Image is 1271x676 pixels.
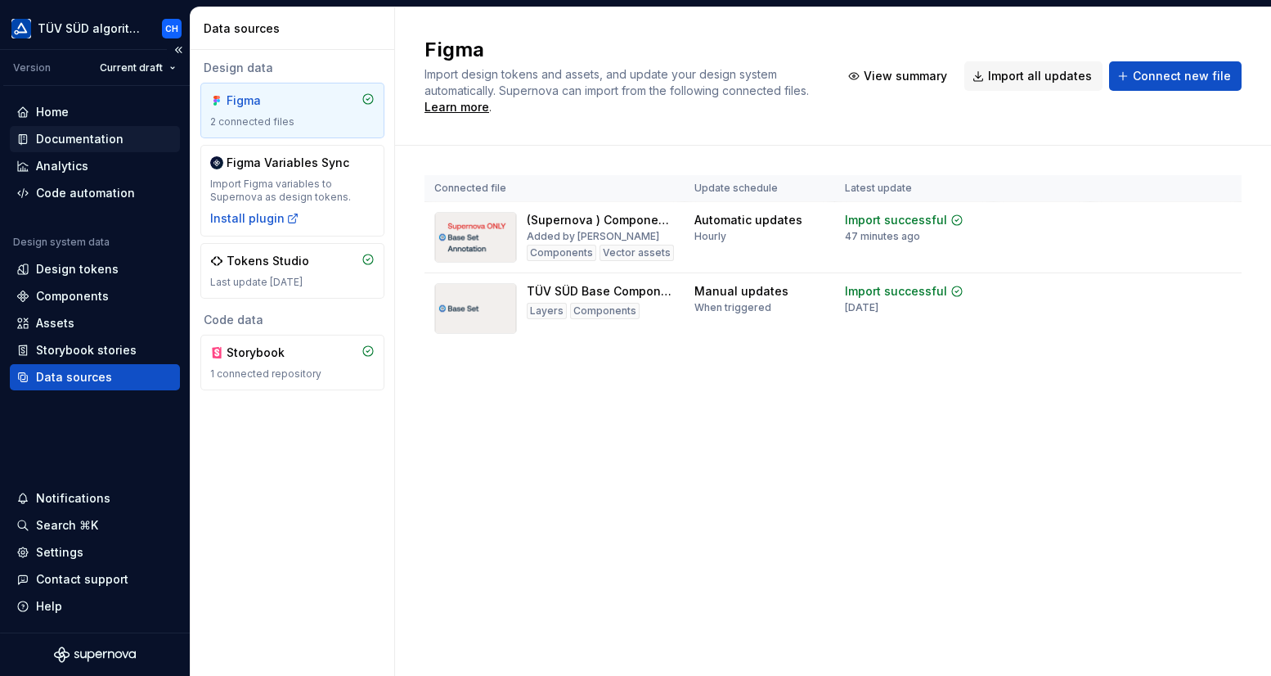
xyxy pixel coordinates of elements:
[11,19,31,38] img: b580ff83-5aa9-44e3-bf1e-f2d94e587a2d.png
[527,212,675,228] div: (Supernova ) Component annotations
[36,158,88,174] div: Analytics
[864,68,947,84] span: View summary
[845,212,947,228] div: Import successful
[10,566,180,593] button: Contact support
[964,61,1103,91] button: Import all updates
[165,22,178,35] div: CH
[845,301,878,314] div: [DATE]
[36,598,62,615] div: Help
[694,230,726,243] div: Hourly
[36,369,112,385] div: Data sources
[10,99,180,125] a: Home
[13,61,51,74] div: Version
[210,276,375,289] div: Last update [DATE]
[167,38,190,61] button: Collapse sidebar
[527,283,675,300] div: TÜV SÜD Base Components
[210,178,375,204] div: Import Figma variables to Supernova as design tokens.
[1109,61,1242,91] button: Connect new file
[200,312,384,328] div: Code data
[36,131,124,147] div: Documentation
[527,230,659,243] div: Added by [PERSON_NAME]
[204,20,388,37] div: Data sources
[600,245,674,261] div: Vector assets
[424,67,809,97] span: Import design tokens and assets, and update your design system automatically. Supernova can impor...
[845,283,947,300] div: Import successful
[36,288,109,304] div: Components
[424,99,489,115] a: Learn more
[988,68,1092,84] span: Import all updates
[424,85,811,114] span: .
[424,37,820,63] h2: Figma
[10,539,180,566] a: Settings
[210,367,375,381] div: 1 connected repository
[227,253,309,269] div: Tokens Studio
[200,83,384,138] a: Figma2 connected files
[92,56,183,79] button: Current draft
[10,593,180,620] button: Help
[10,153,180,179] a: Analytics
[694,283,788,300] div: Manual updates
[36,517,98,534] div: Search ⌘K
[100,61,163,74] span: Current draft
[227,92,305,109] div: Figma
[10,512,180,539] button: Search ⌘K
[835,175,993,202] th: Latest update
[36,342,137,358] div: Storybook stories
[210,115,375,128] div: 2 connected files
[36,571,128,588] div: Contact support
[840,61,958,91] button: View summary
[36,261,119,277] div: Design tokens
[527,245,596,261] div: Components
[694,212,802,228] div: Automatic updates
[200,145,384,237] a: Figma Variables SyncImport Figma variables to Supernova as design tokens.Install plugin
[10,180,180,206] a: Code automation
[13,236,110,249] div: Design system data
[200,243,384,299] a: Tokens StudioLast update [DATE]
[210,210,299,227] button: Install plugin
[227,155,349,171] div: Figma Variables Sync
[527,303,567,319] div: Layers
[54,647,136,663] svg: Supernova Logo
[36,104,69,120] div: Home
[424,175,685,202] th: Connected file
[10,126,180,152] a: Documentation
[845,230,920,243] div: 47 minutes ago
[694,301,771,314] div: When triggered
[10,364,180,390] a: Data sources
[3,11,186,46] button: TÜV SÜD algorithmCH
[10,283,180,309] a: Components
[36,185,135,201] div: Code automation
[36,544,83,561] div: Settings
[200,335,384,390] a: Storybook1 connected repository
[200,60,384,76] div: Design data
[10,485,180,512] button: Notifications
[10,256,180,282] a: Design tokens
[685,175,834,202] th: Update schedule
[10,310,180,336] a: Assets
[36,315,74,331] div: Assets
[10,337,180,363] a: Storybook stories
[38,20,142,37] div: TÜV SÜD algorithm
[1133,68,1231,84] span: Connect new file
[570,303,640,319] div: Components
[36,490,110,507] div: Notifications
[227,345,305,361] div: Storybook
